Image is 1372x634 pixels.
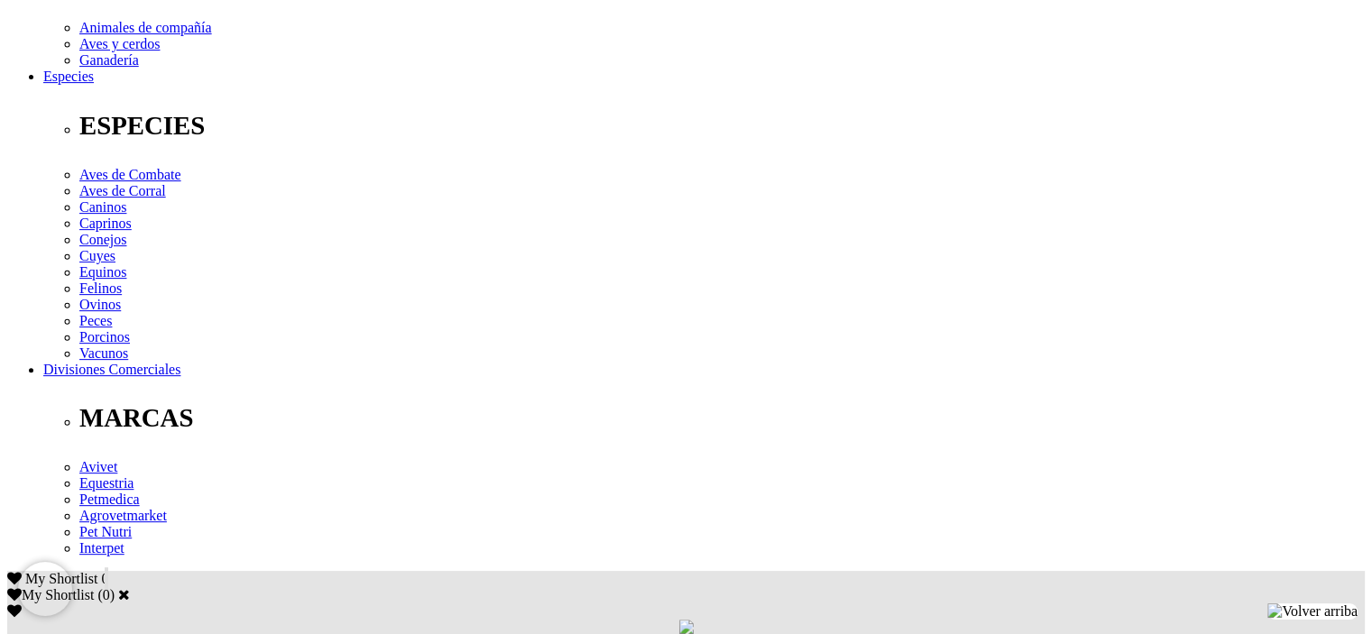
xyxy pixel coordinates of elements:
[1267,603,1358,620] img: Volver arriba
[79,297,121,312] a: Ovinos
[79,540,124,556] a: Interpet
[679,620,694,634] img: loading.gif
[101,571,108,586] span: 0
[79,216,132,231] a: Caprinos
[79,403,1365,433] p: MARCAS
[103,587,110,602] label: 0
[79,459,117,474] a: Avivet
[79,329,130,345] a: Porcinos
[7,587,94,602] label: My Shortlist
[97,587,115,602] span: ( )
[79,492,140,507] a: Petmedica
[79,167,181,182] a: Aves de Combate
[79,52,139,68] a: Ganadería
[79,313,112,328] a: Peces
[79,280,122,296] a: Felinos
[118,587,130,602] a: Cerrar
[79,199,126,215] a: Caninos
[79,345,128,361] a: Vacunos
[43,69,94,84] a: Especies
[79,183,166,198] a: Aves de Corral
[79,524,132,539] a: Pet Nutri
[79,264,126,280] a: Equinos
[43,362,180,377] a: Divisiones Comerciales
[79,475,134,491] a: Equestria
[18,562,72,616] iframe: Brevo live chat
[79,111,1365,141] p: ESPECIES
[79,508,167,523] a: Agrovetmarket
[79,248,115,263] a: Cuyes
[79,36,160,51] a: Aves y cerdos
[79,20,212,35] a: Animales de compañía
[79,232,126,247] a: Conejos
